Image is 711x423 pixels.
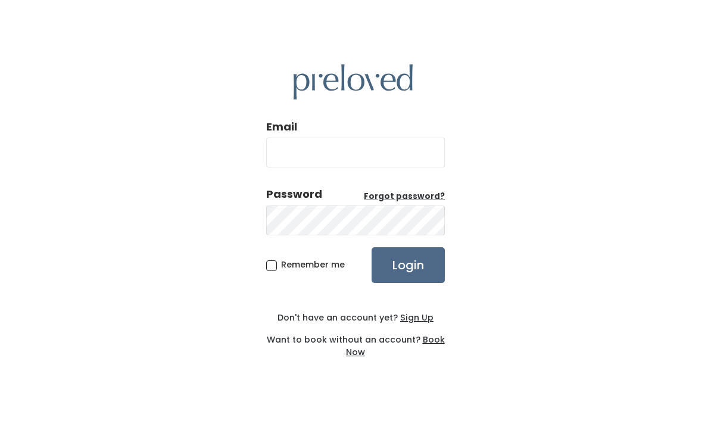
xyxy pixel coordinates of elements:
[294,64,413,99] img: preloved logo
[266,324,445,359] div: Want to book without an account?
[266,119,297,135] label: Email
[400,312,434,324] u: Sign Up
[364,191,445,203] a: Forgot password?
[398,312,434,324] a: Sign Up
[266,186,322,202] div: Password
[266,312,445,324] div: Don't have an account yet?
[281,259,345,270] span: Remember me
[346,334,445,358] a: Book Now
[372,247,445,283] input: Login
